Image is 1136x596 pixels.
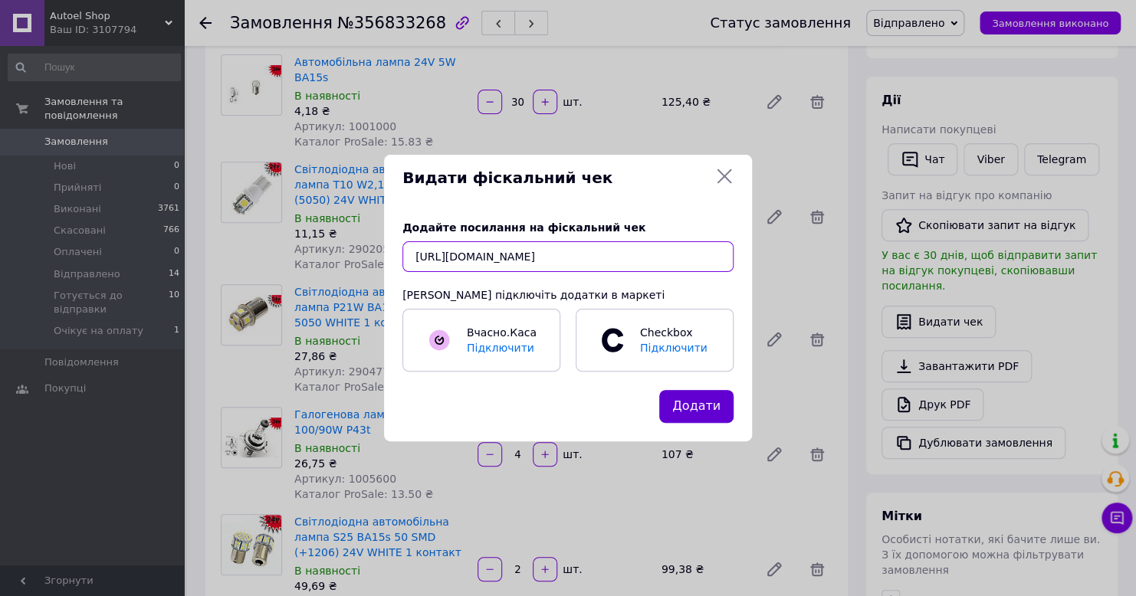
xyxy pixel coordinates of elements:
span: Підключити [640,342,708,354]
input: URL чека [402,241,734,272]
span: Вчасно.Каса [467,326,537,339]
button: Додати [659,390,734,423]
a: Вчасно.КасаПідключити [402,309,560,372]
span: Checkbox [632,325,717,355]
span: Додайте посилання на фіскальний чек [402,221,645,234]
span: Підключити [467,342,534,354]
span: Видати фіскальний чек [402,167,709,189]
a: CheckboxПідключити [576,309,734,372]
div: [PERSON_NAME] підключіть додатки в маркеті [402,287,734,303]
